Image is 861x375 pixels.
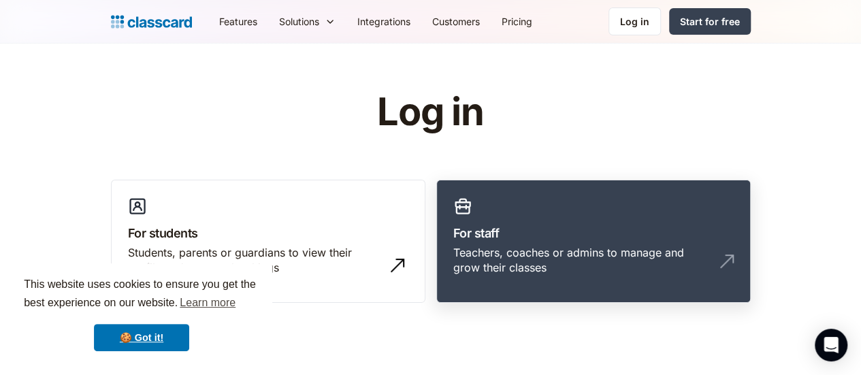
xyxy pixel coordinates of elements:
a: learn more about cookies [178,293,238,313]
div: Start for free [680,14,740,29]
a: For studentsStudents, parents or guardians to view their profile and manage bookings [111,180,425,304]
div: cookieconsent [11,263,272,364]
div: Students, parents or guardians to view their profile and manage bookings [128,245,381,276]
h3: For staff [453,224,734,242]
span: This website uses cookies to ensure you get the best experience on our website. [24,276,259,313]
a: Pricing [491,6,543,37]
h3: For students [128,224,408,242]
a: Start for free [669,8,751,35]
a: dismiss cookie message [94,324,189,351]
div: Open Intercom Messenger [815,329,847,361]
a: Integrations [346,6,421,37]
a: Features [208,6,268,37]
a: For staffTeachers, coaches or admins to manage and grow their classes [436,180,751,304]
h1: Log in [214,91,647,133]
div: Teachers, coaches or admins to manage and grow their classes [453,245,706,276]
div: Log in [620,14,649,29]
div: Solutions [268,6,346,37]
a: Logo [111,12,192,31]
div: Solutions [279,14,319,29]
a: Log in [608,7,661,35]
a: Customers [421,6,491,37]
